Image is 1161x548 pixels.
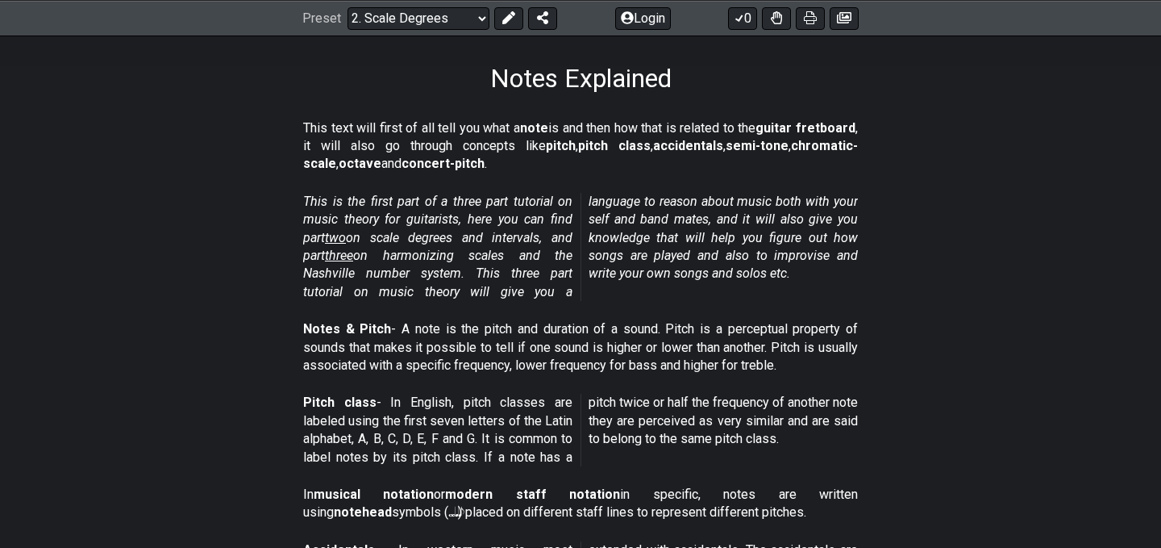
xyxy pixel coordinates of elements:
strong: guitar fretboard [755,120,855,136]
p: In or in specific, notes are written using symbols (𝅝 𝅗𝅥 𝅘𝅥 𝅘𝅥𝅮) placed on different staff lines to r... [303,486,858,522]
strong: semi-tone [726,138,789,153]
button: Print [796,6,825,29]
button: Create image [830,6,859,29]
button: 0 [728,6,757,29]
strong: modern staff notation [445,487,620,502]
h1: Notes Explained [490,63,672,94]
p: This text will first of all tell you what a is and then how that is related to the , it will also... [303,119,858,174]
strong: accidentals [653,138,723,153]
p: - In English, pitch classes are labeled using the first seven letters of the Latin alphabet, A, B... [303,394,858,466]
span: three [325,248,353,263]
select: Preset [347,6,489,29]
button: Toggle Dexterity for all fretkits [762,6,791,29]
strong: note [520,120,548,136]
span: two [325,230,346,245]
strong: pitch class [578,138,651,153]
button: Share Preset [528,6,557,29]
em: This is the first part of a three part tutorial on music theory for guitarists, here you can find... [303,194,858,299]
strong: octave [339,156,381,171]
button: Login [615,6,671,29]
strong: concert-pitch [402,156,485,171]
strong: musical notation [314,487,434,502]
strong: Pitch class [303,395,377,410]
strong: Notes & Pitch [303,321,391,337]
strong: pitch [546,138,576,153]
p: - A note is the pitch and duration of a sound. Pitch is a perceptual property of sounds that make... [303,320,858,374]
button: Edit Preset [494,6,523,29]
span: Preset [302,10,341,26]
strong: notehead [334,504,392,520]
